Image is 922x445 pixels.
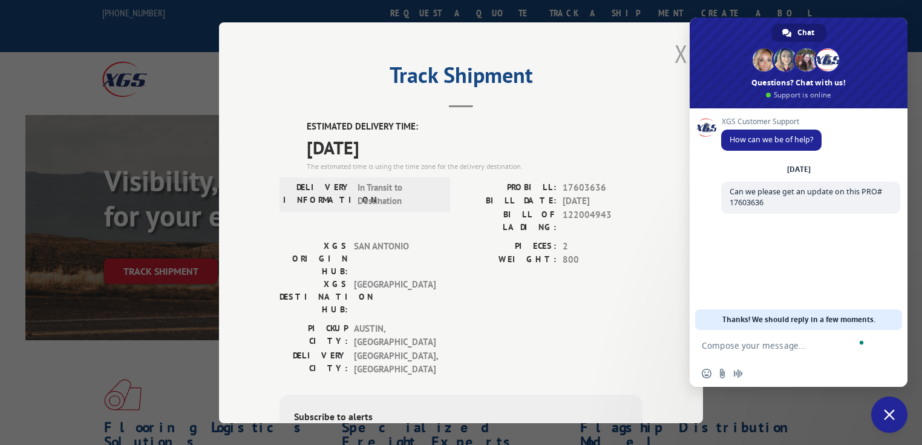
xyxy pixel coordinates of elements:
div: The estimated time is using the time zone for the delivery destination. [307,160,642,171]
span: [DATE] [563,194,642,208]
span: In Transit to Destination [358,180,439,208]
span: Thanks! We should reply in a few moments. [722,309,875,330]
label: XGS DESTINATION HUB: [280,277,348,315]
span: How can we be of help? [730,134,813,145]
div: Chat [771,24,826,42]
label: PROBILL: [461,180,557,194]
span: 800 [563,253,642,267]
span: [GEOGRAPHIC_DATA] [354,277,436,315]
div: Subscribe to alerts [294,409,628,426]
label: WEIGHT: [461,253,557,267]
button: Close modal [675,38,688,70]
span: [DATE] [307,133,642,160]
label: XGS ORIGIN HUB: [280,239,348,277]
span: Insert an emoji [702,369,711,378]
label: DELIVERY CITY: [280,349,348,376]
span: 122004943 [563,208,642,233]
label: DELIVERY INFORMATION: [283,180,351,208]
div: [DATE] [787,166,811,173]
label: BILL DATE: [461,194,557,208]
span: XGS Customer Support [721,117,822,126]
span: 2 [563,239,642,253]
label: ESTIMATED DELIVERY TIME: [307,120,642,134]
textarea: To enrich screen reader interactions, please activate Accessibility in Grammarly extension settings [702,340,869,351]
h2: Track Shipment [280,67,642,90]
span: SAN ANTONIO [354,239,436,277]
label: BILL OF LADING: [461,208,557,233]
label: PIECES: [461,239,557,253]
div: Close chat [871,397,907,433]
span: [GEOGRAPHIC_DATA] , [GEOGRAPHIC_DATA] [354,349,436,376]
span: Send a file [718,369,727,378]
span: Chat [797,24,814,42]
span: AUSTIN , [GEOGRAPHIC_DATA] [354,321,436,349]
span: Audio message [733,369,743,378]
label: PICKUP CITY: [280,321,348,349]
span: 17603636 [563,180,642,194]
span: Can we please get an update on this PRO# 17603636 [730,186,882,208]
